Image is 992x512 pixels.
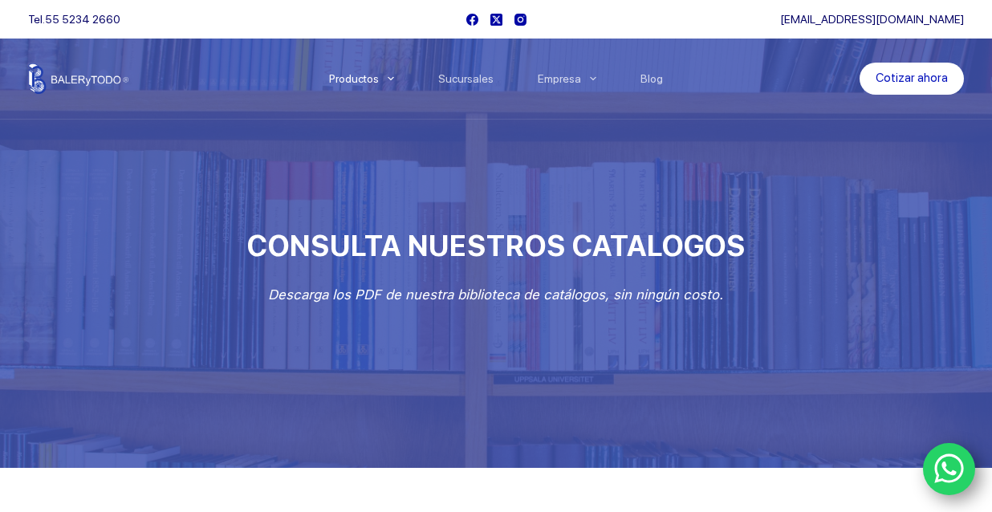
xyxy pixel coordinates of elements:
a: Facebook [466,14,478,26]
nav: Menu Principal [307,39,685,119]
span: CONSULTA NUESTROS CATALOGOS [246,229,745,263]
a: 55 5234 2660 [45,13,120,26]
a: [EMAIL_ADDRESS][DOMAIN_NAME] [780,13,964,26]
img: Balerytodo [28,63,128,94]
a: WhatsApp [923,443,976,496]
em: Descarga los PDF de nuestra biblioteca de catálogos, sin ningún costo. [268,286,723,303]
span: Tel. [28,13,120,26]
a: Instagram [514,14,526,26]
a: Cotizar ahora [860,63,964,95]
a: X (Twitter) [490,14,502,26]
